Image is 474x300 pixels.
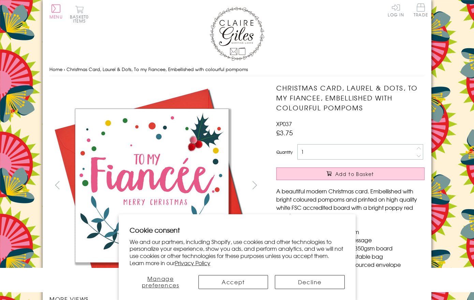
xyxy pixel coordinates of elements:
[49,63,425,77] nav: breadcrumbs
[70,5,89,23] button: Basket0 items
[49,14,63,20] span: Menu
[210,7,264,61] img: Claire Giles Greetings Cards
[49,83,254,288] img: Christmas Card, Laurel & Dots, To my Fiancee, Embellished with colourful pompoms
[263,83,467,288] img: Christmas Card, Laurel & Dots, To my Fiancee, Embellished with colourful pompoms
[130,275,192,289] button: Manage preferences
[276,128,293,137] span: £3.75
[335,171,374,177] span: Add to Basket
[66,66,248,72] span: Christmas Card, Laurel & Dots, To my Fiancee, Embellished with colourful pompoms
[414,3,428,18] a: Trade
[198,275,268,289] button: Accept
[275,275,344,289] button: Decline
[247,177,263,193] button: next
[276,83,425,112] h1: Christmas Card, Laurel & Dots, To my Fiancee, Embellished with colourful pompoms
[175,259,210,267] a: Privacy Policy
[142,274,179,289] span: Manage preferences
[130,225,345,235] h2: Cookie consent
[414,3,428,17] span: Trade
[49,4,63,19] button: Menu
[64,66,65,72] span: ›
[276,187,425,220] p: A beautiful modern Christmas card. Embellished with bright coloured pompoms and printed on high q...
[276,167,425,180] button: Add to Basket
[130,238,345,267] p: We and our partners, including Shopify, use cookies and other technologies to personalize your ex...
[388,3,404,17] a: Log In
[49,66,62,72] a: Home
[73,14,89,24] span: 0 items
[276,120,292,128] span: XP037
[276,149,293,155] label: Quantity
[49,177,65,193] button: prev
